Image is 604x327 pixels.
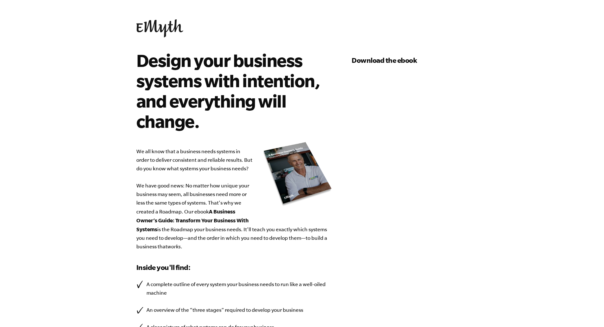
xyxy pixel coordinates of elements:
p: We all know that a business needs systems in order to deliver consistent and reliable results. Bu... [136,147,333,251]
h3: Download the ebook [352,55,468,65]
h3: Inside you'll find: [136,262,333,272]
em: works [167,244,181,249]
b: A Business Owner’s Guide: Transform Your Business With Systems [136,208,249,232]
iframe: Chat Widget [572,297,604,327]
img: new_roadmap_cover_093019 [263,141,333,206]
li: An overview of the “three stages” required to develop your business [136,306,333,314]
img: EMyth [136,19,183,37]
li: A complete outline of every system your business needs to run like a well-oiled machine [136,280,333,297]
h2: Design your business systems with intention, and everything will change. [136,50,324,131]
